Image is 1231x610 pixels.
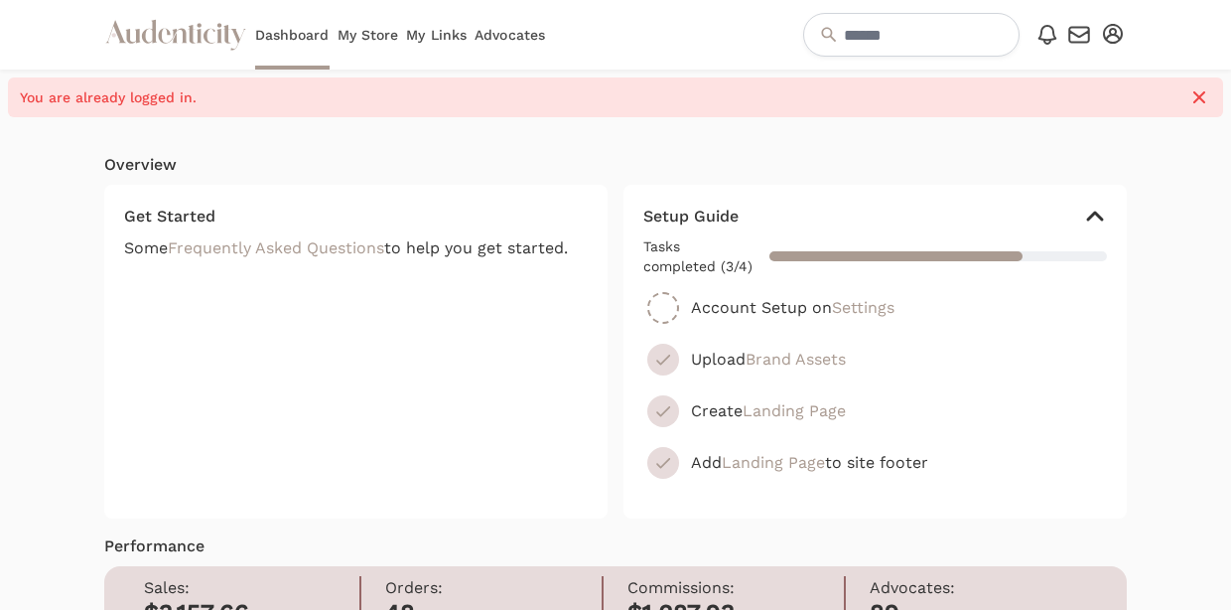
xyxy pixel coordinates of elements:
h4: Performance [104,534,1128,558]
p: Orders: [385,576,602,600]
p: Create [691,399,846,423]
p: Account Setup on [691,296,894,320]
a: Settings [832,298,894,317]
a: Landing Page [722,453,825,472]
p: Commissions: [627,576,844,600]
a: Brand Assets [746,350,846,369]
ul: Setup Guide Tasks completed (3/4) [643,292,1107,499]
p: Advocates: [870,576,1088,600]
h4: Get Started [124,205,588,229]
p: Add to site footer [691,451,928,475]
button: Setup Guide Tasks completed (3/4) [643,205,1107,280]
h4: Setup Guide [643,205,739,229]
span: Tasks completed (3/4) [643,236,753,276]
a: Frequently Asked Questions [168,238,384,257]
p: Sales: [144,576,360,600]
span: You are already logged in. [20,87,1177,107]
span: translation missing: en.retailers.dashboard.show.overview [104,155,177,174]
p: Some to help you get started. [124,236,588,260]
a: Landing Page [743,401,846,420]
p: Upload [691,348,846,372]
